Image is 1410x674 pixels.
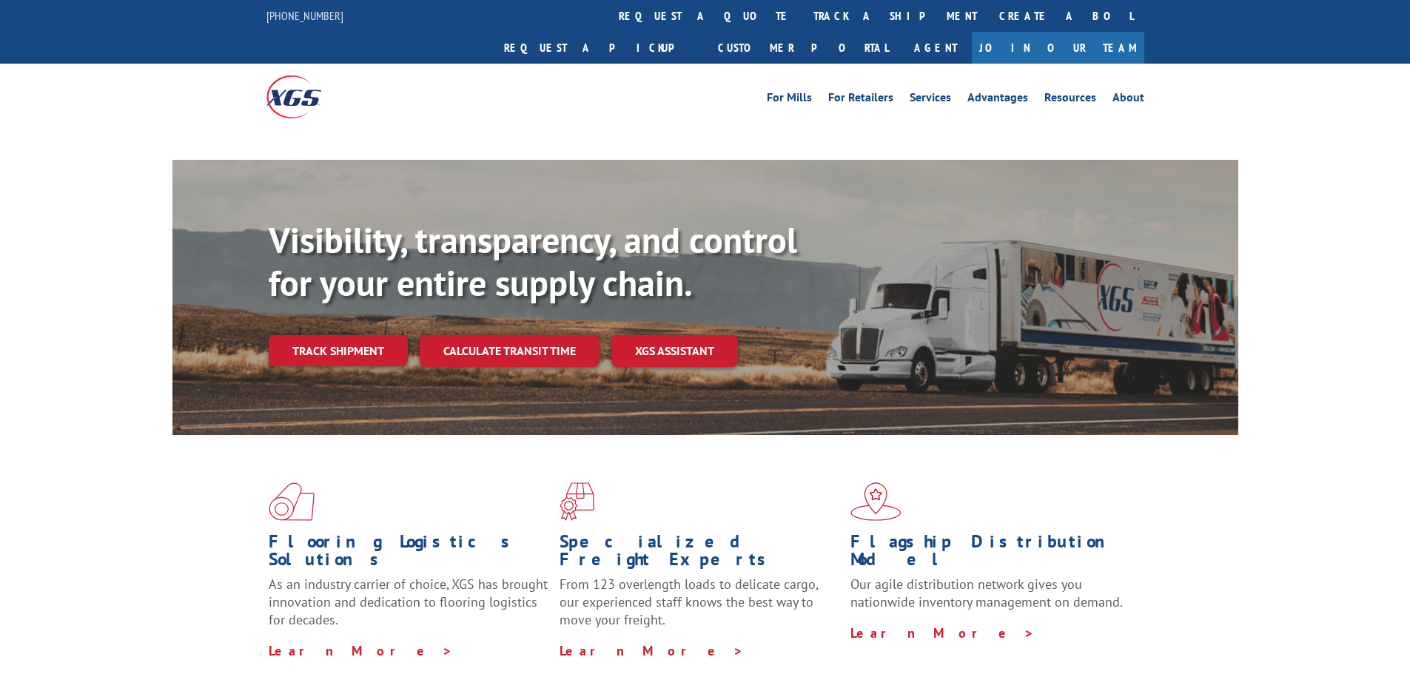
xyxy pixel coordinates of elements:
[269,482,315,521] img: xgs-icon-total-supply-chain-intelligence-red
[269,217,797,306] b: Visibility, transparency, and control for your entire supply chain.
[1044,92,1096,108] a: Resources
[850,576,1123,610] span: Our agile distribution network gives you nationwide inventory management on demand.
[910,92,951,108] a: Services
[269,533,548,576] h1: Flooring Logistics Solutions
[850,533,1130,576] h1: Flagship Distribution Model
[850,482,902,521] img: xgs-icon-flagship-distribution-model-red
[972,32,1144,64] a: Join Our Team
[767,92,812,108] a: For Mills
[266,8,343,23] a: [PHONE_NUMBER]
[707,32,899,64] a: Customer Portal
[828,92,893,108] a: For Retailers
[611,335,738,367] a: XGS ASSISTANT
[420,335,600,367] a: Calculate transit time
[269,576,548,628] span: As an industry carrier of choice, XGS has brought innovation and dedication to flooring logistics...
[560,482,594,521] img: xgs-icon-focused-on-flooring-red
[269,642,453,659] a: Learn More >
[1112,92,1144,108] a: About
[560,533,839,576] h1: Specialized Freight Experts
[899,32,972,64] a: Agent
[269,335,408,366] a: Track shipment
[967,92,1028,108] a: Advantages
[560,576,839,641] p: From 123 overlength loads to delicate cargo, our experienced staff knows the best way to move you...
[493,32,707,64] a: Request a pickup
[560,642,744,659] a: Learn More >
[850,624,1035,641] a: Learn More >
